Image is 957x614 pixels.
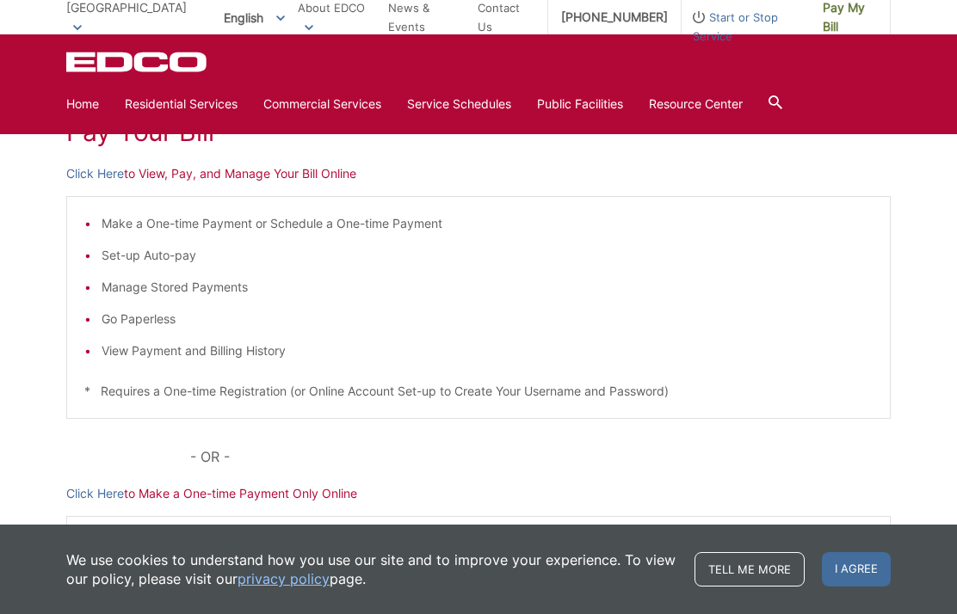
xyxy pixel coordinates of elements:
p: - OR - [190,445,891,469]
a: Residential Services [125,95,238,114]
p: to View, Pay, and Manage Your Bill Online [66,164,891,183]
a: Service Schedules [407,95,511,114]
a: Home [66,95,99,114]
p: * Requires a One-time Registration (or Online Account Set-up to Create Your Username and Password) [84,382,873,401]
li: Manage Stored Payments [102,278,873,297]
a: Resource Center [649,95,743,114]
span: I agree [822,552,891,586]
a: Public Facilities [537,95,623,114]
a: Tell me more [695,552,805,586]
a: EDCD logo. Return to the homepage. [66,52,209,72]
li: Make a One-time Payment or Schedule a One-time Payment [102,214,873,233]
a: Click Here [66,484,124,503]
li: Go Paperless [102,310,873,328]
li: Set-up Auto-pay [102,246,873,265]
a: privacy policy [238,569,330,588]
li: View Payment and Billing History [102,341,873,360]
p: to Make a One-time Payment Only Online [66,484,891,503]
span: English [211,3,298,32]
a: Click Here [66,164,124,183]
a: Commercial Services [263,95,381,114]
p: We use cookies to understand how you use our site and to improve your experience. To view our pol... [66,550,677,588]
